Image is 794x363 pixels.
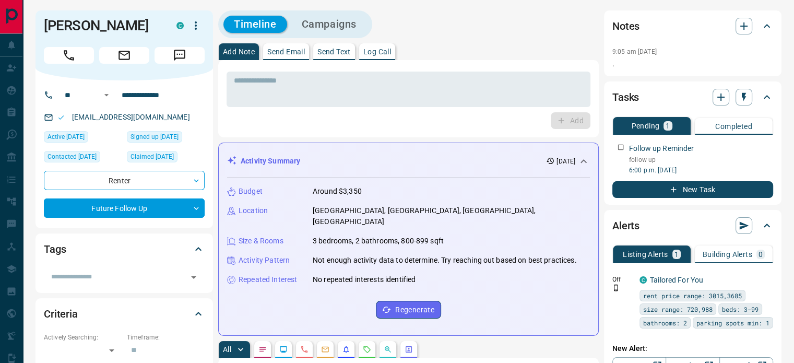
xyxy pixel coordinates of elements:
p: Off [612,275,633,284]
svg: Lead Browsing Activity [279,345,288,354]
p: Actively Searching: [44,333,122,342]
p: . [612,58,773,69]
p: Around $3,350 [313,186,362,197]
p: Listing Alerts [623,251,668,258]
div: condos.ca [176,22,184,29]
button: Timeline [223,16,287,33]
h2: Criteria [44,306,78,322]
div: Future Follow Up [44,198,205,218]
p: 3 bedrooms, 2 bathrooms, 800-899 sqft [313,236,444,247]
div: Notes [612,14,773,39]
svg: Push Notification Only [612,284,620,291]
span: beds: 3-99 [722,304,759,314]
div: Sat Sep 13 2025 [44,151,122,166]
button: Open [186,270,201,285]
svg: Email Valid [57,114,65,121]
span: Signed up [DATE] [131,132,179,142]
p: Building Alerts [703,251,752,258]
p: Completed [715,123,752,130]
p: [DATE] [556,157,575,166]
div: Activity Summary[DATE] [227,151,590,171]
span: Active [DATE] [48,132,85,142]
svg: Opportunities [384,345,392,354]
h1: [PERSON_NAME] [44,17,161,34]
h2: Notes [612,18,639,34]
div: Tasks [612,85,773,110]
p: Repeated Interest [239,274,297,285]
p: Size & Rooms [239,236,283,247]
span: size range: 720,988 [643,304,713,314]
p: [GEOGRAPHIC_DATA], [GEOGRAPHIC_DATA], [GEOGRAPHIC_DATA], [GEOGRAPHIC_DATA] [313,205,590,227]
span: Message [155,47,205,64]
div: Renter [44,171,205,190]
button: New Task [612,181,773,198]
p: Follow up Reminder [629,143,694,154]
svg: Requests [363,345,371,354]
p: Send Email [267,48,305,55]
p: 1 [674,251,679,258]
p: All [223,346,231,353]
div: Alerts [612,213,773,238]
div: Criteria [44,301,205,326]
p: Budget [239,186,263,197]
p: Send Text [317,48,351,55]
h2: Tags [44,241,66,257]
span: Claimed [DATE] [131,151,174,162]
p: 9:05 am [DATE] [612,48,657,55]
p: Timeframe: [127,333,205,342]
p: 6:00 p.m. [DATE] [629,166,773,175]
h2: Alerts [612,217,639,234]
div: Tags [44,237,205,262]
p: No repeated interests identified [313,274,416,285]
span: rent price range: 3015,3685 [643,290,742,301]
svg: Emails [321,345,329,354]
div: Sat Sep 13 2025 [127,131,205,146]
div: Sat Sep 13 2025 [127,151,205,166]
button: Regenerate [376,301,441,319]
a: [EMAIL_ADDRESS][DOMAIN_NAME] [72,113,190,121]
span: bathrooms: 2 [643,318,687,328]
span: parking spots min: 1 [696,318,769,328]
button: Open [100,89,113,101]
svg: Calls [300,345,309,354]
h2: Tasks [612,89,639,106]
svg: Agent Actions [405,345,413,354]
p: Log Call [363,48,391,55]
p: follow up [629,155,773,165]
p: New Alert: [612,343,773,354]
svg: Listing Alerts [342,345,350,354]
div: condos.ca [639,276,647,284]
a: Tailored For You [650,276,703,284]
button: Campaigns [291,16,367,33]
svg: Notes [258,345,267,354]
span: Contacted [DATE] [48,151,97,162]
p: Pending [631,122,659,130]
p: 0 [759,251,763,258]
p: Location [239,205,268,216]
p: 1 [666,122,670,130]
span: Email [99,47,149,64]
p: Not enough activity data to determine. Try reaching out based on best practices. [313,255,577,266]
div: Sat Sep 13 2025 [44,131,122,146]
p: Activity Summary [241,156,300,167]
p: Activity Pattern [239,255,290,266]
p: Add Note [223,48,255,55]
span: Call [44,47,94,64]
